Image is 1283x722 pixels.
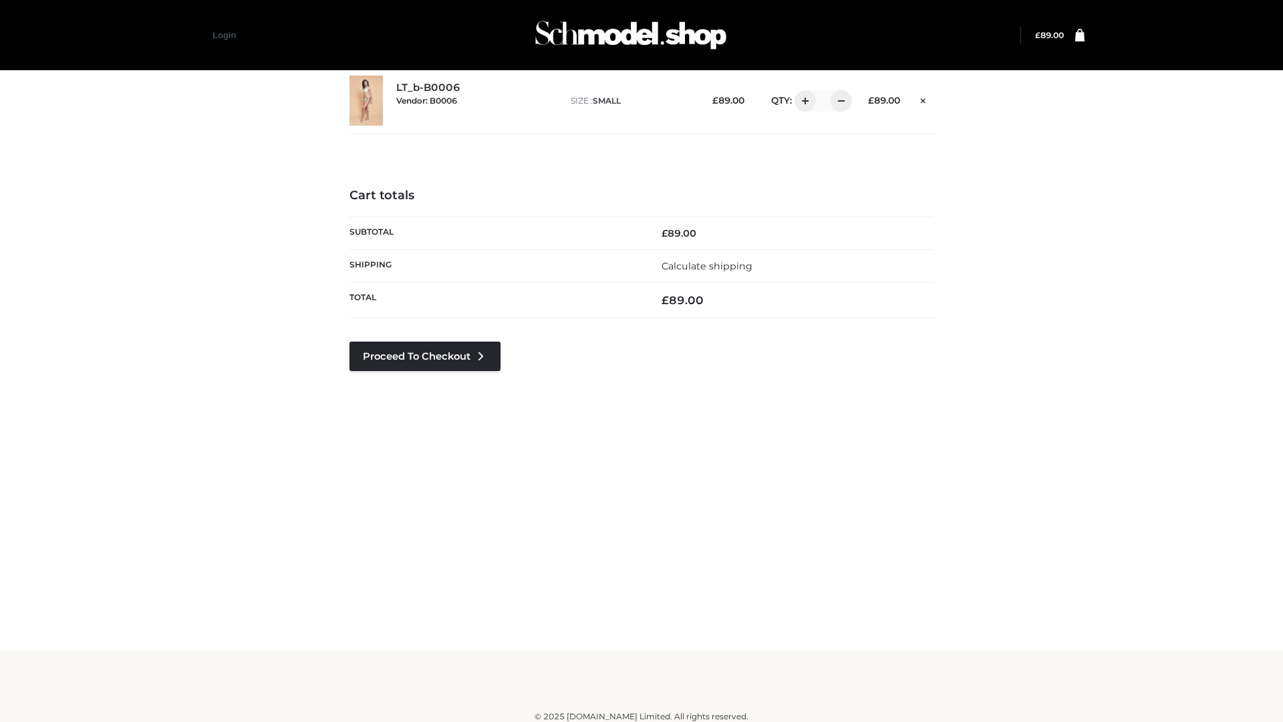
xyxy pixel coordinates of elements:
span: £ [712,95,718,106]
bdi: 89.00 [712,95,744,106]
th: Total [349,283,641,318]
bdi: 89.00 [662,293,704,307]
p: size : [571,95,692,107]
span: £ [1035,30,1040,40]
th: Subtotal [349,217,641,249]
img: Schmodel Admin 964 [531,9,731,62]
h4: Cart totals [349,189,934,203]
bdi: 89.00 [1035,30,1064,40]
span: £ [662,227,668,239]
a: £89.00 [1035,30,1064,40]
th: Shipping [349,249,641,282]
div: LT_b-B0006 [396,82,557,119]
small: Vendor: B0006 [396,96,457,106]
div: QTY: [758,90,847,112]
bdi: 89.00 [662,227,696,239]
a: Login [212,30,236,40]
span: SMALL [593,96,621,106]
bdi: 89.00 [868,95,900,106]
span: £ [868,95,874,106]
a: Remove this item [913,90,934,108]
span: £ [662,293,669,307]
a: Calculate shipping [662,260,752,272]
a: Proceed to Checkout [349,342,501,371]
